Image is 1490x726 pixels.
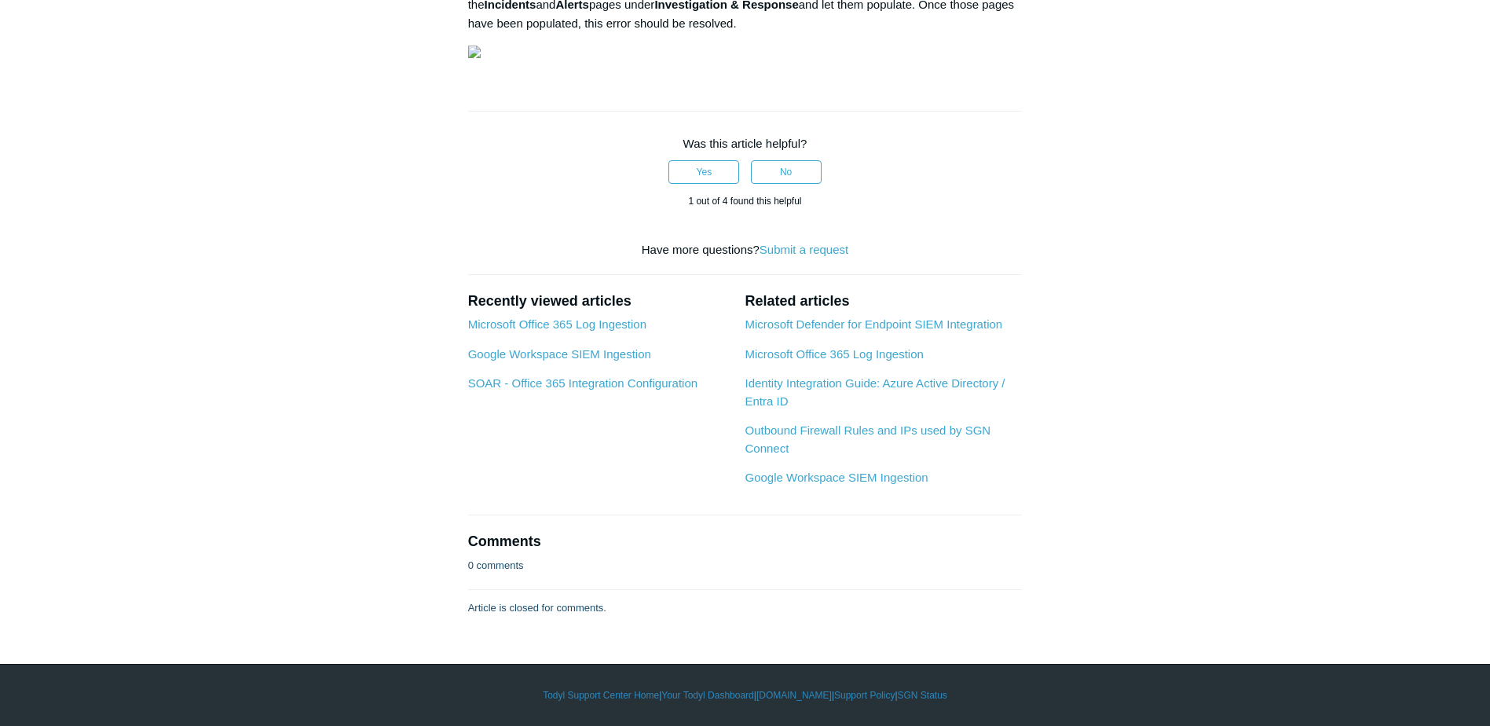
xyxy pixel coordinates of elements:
button: This article was helpful [668,160,739,184]
a: Microsoft Office 365 Log Ingestion [468,317,646,331]
p: Article is closed for comments. [468,600,606,616]
a: Google Workspace SIEM Ingestion [745,471,928,484]
div: Have more questions? [468,241,1023,259]
a: Identity Integration Guide: Azure Active Directory / Entra ID [745,376,1005,408]
a: Support Policy [834,688,895,702]
a: Google Workspace SIEM Ingestion [468,347,651,361]
a: Your Todyl Dashboard [661,688,753,702]
a: SOAR - Office 365 Integration Configuration [468,376,697,390]
h2: Related articles [745,291,1022,312]
a: Microsoft Office 365 Log Ingestion [745,347,923,361]
img: 33297006862995 [468,46,481,58]
a: Outbound Firewall Rules and IPs used by SGN Connect [745,423,990,455]
h2: Comments [468,531,1023,552]
a: Submit a request [760,243,848,256]
p: 0 comments [468,558,524,574]
button: This article was not helpful [751,160,822,184]
div: | | | | [290,688,1201,702]
a: Microsoft Defender for Endpoint SIEM Integration [745,317,1002,331]
a: Todyl Support Center Home [543,688,659,702]
a: [DOMAIN_NAME] [756,688,832,702]
a: SGN Status [898,688,947,702]
span: 1 out of 4 found this helpful [688,196,801,207]
h2: Recently viewed articles [468,291,730,312]
span: Was this article helpful? [683,137,807,150]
